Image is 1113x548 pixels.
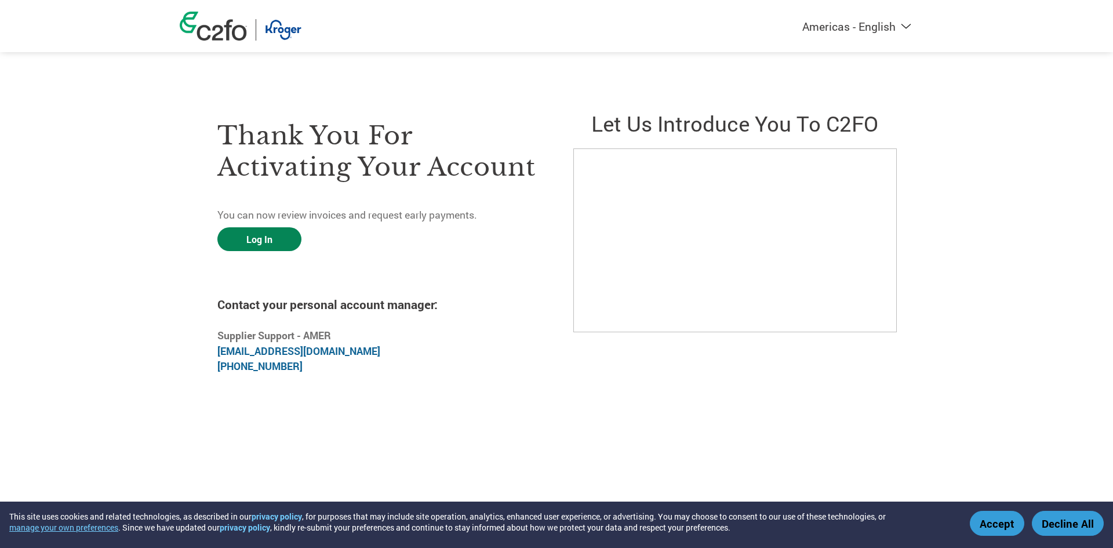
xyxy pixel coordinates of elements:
button: Decline All [1032,511,1104,536]
b: Supplier Support - AMER [217,329,331,342]
div: This site uses cookies and related technologies, as described in our , for purposes that may incl... [9,511,953,533]
h3: Thank you for activating your account [217,120,540,183]
button: manage your own preferences [9,522,118,533]
a: [EMAIL_ADDRESS][DOMAIN_NAME] [217,344,380,358]
button: Accept [970,511,1024,536]
a: [PHONE_NUMBER] [217,360,303,373]
a: Log In [217,227,301,251]
iframe: C2FO Introduction Video [573,148,897,332]
a: privacy policy [220,522,270,533]
a: privacy policy [252,511,302,522]
h2: Let us introduce you to C2FO [573,109,896,137]
img: c2fo logo [180,12,247,41]
h4: Contact your personal account manager: [217,296,540,313]
img: Kroger [265,19,301,41]
p: You can now review invoices and request early payments. [217,208,540,223]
